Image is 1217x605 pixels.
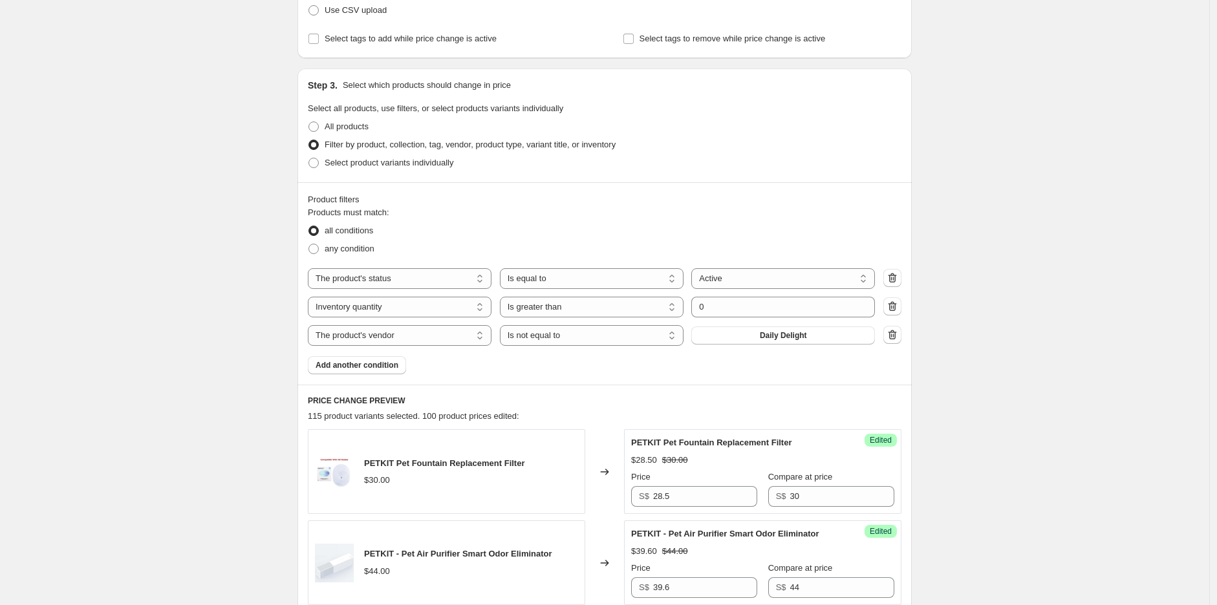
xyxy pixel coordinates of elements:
[308,411,519,421] span: 115 product variants selected. 100 product prices edited:
[631,454,657,467] div: $28.50
[662,454,688,467] strike: $30.00
[768,472,833,482] span: Compare at price
[364,458,524,468] span: PETKIT Pet Fountain Replacement Filter
[315,544,354,582] img: PETKIT-Pet-air-purifier_80x.jpg
[631,545,657,558] div: $39.60
[308,79,338,92] h2: Step 3.
[364,565,390,578] div: $44.00
[691,326,875,345] button: Daily Delight
[315,452,354,491] img: PETKIT-Pet-Fountain-Replacement-Filter_80x.png
[639,582,649,592] span: S$
[776,491,786,501] span: S$
[325,244,374,253] span: any condition
[631,563,651,573] span: Price
[364,549,552,558] span: PETKIT - Pet Air Purifier Smart Odor Eliminator
[768,563,833,573] span: Compare at price
[325,226,373,235] span: all conditions
[325,122,369,131] span: All products
[639,491,649,501] span: S$
[308,396,901,406] h6: PRICE CHANGE PREVIEW
[870,435,892,445] span: Edited
[308,356,406,374] button: Add another condition
[325,5,387,15] span: Use CSV upload
[316,360,398,370] span: Add another condition
[640,34,826,43] span: Select tags to remove while price change is active
[343,79,511,92] p: Select which products should change in price
[776,582,786,592] span: S$
[631,529,819,538] span: PETKIT - Pet Air Purifier Smart Odor Eliminator
[662,545,688,558] strike: $44.00
[760,330,807,341] span: Daily Delight
[308,193,901,206] div: Product filters
[631,438,792,447] span: PETKIT Pet Fountain Replacement Filter
[325,34,497,43] span: Select tags to add while price change is active
[870,526,892,536] span: Edited
[631,472,651,482] span: Price
[308,207,389,217] span: Products must match:
[308,103,563,113] span: Select all products, use filters, or select products variants individually
[325,158,453,167] span: Select product variants individually
[364,474,390,487] div: $30.00
[325,140,616,149] span: Filter by product, collection, tag, vendor, product type, variant title, or inventory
